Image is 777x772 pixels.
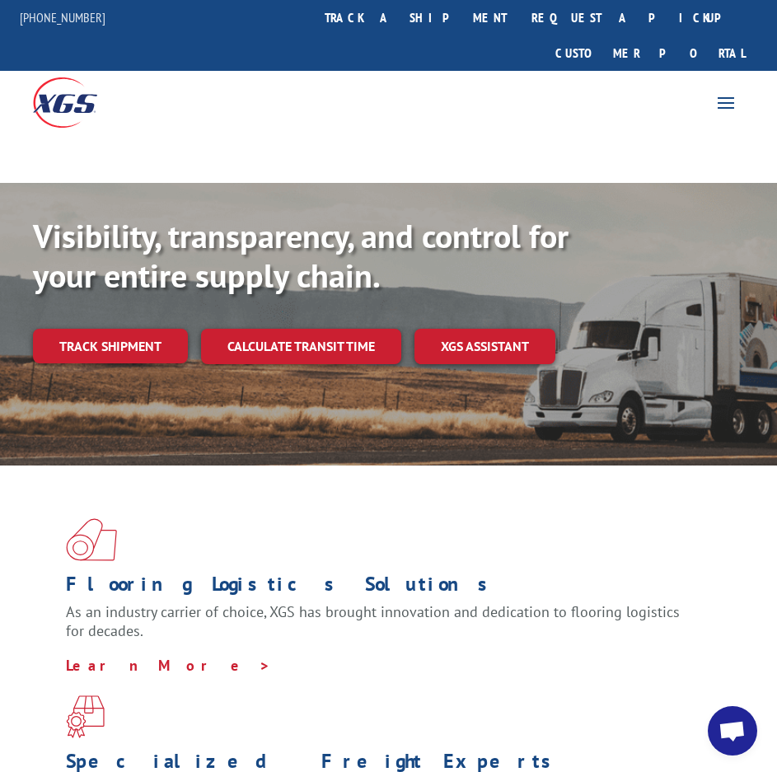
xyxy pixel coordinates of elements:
[66,695,105,738] img: xgs-icon-focused-on-flooring-red
[708,706,757,756] div: Open chat
[201,329,401,364] a: Calculate transit time
[20,9,105,26] a: [PHONE_NUMBER]
[66,518,117,561] img: xgs-icon-total-supply-chain-intelligence-red
[414,329,555,364] a: XGS ASSISTANT
[66,602,680,641] span: As an industry carrier of choice, XGS has brought innovation and dedication to flooring logistics...
[66,656,271,675] a: Learn More >
[33,329,188,363] a: Track shipment
[543,35,757,71] a: Customer Portal
[66,574,699,602] h1: Flooring Logistics Solutions
[33,214,569,297] b: Visibility, transparency, and control for your entire supply chain.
